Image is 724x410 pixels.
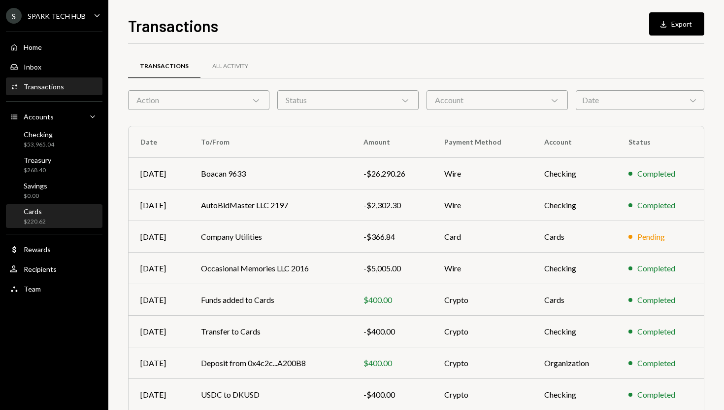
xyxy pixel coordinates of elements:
[6,127,102,151] a: Checking$53,965.04
[24,245,51,254] div: Rewards
[532,189,617,221] td: Checking
[140,357,177,369] div: [DATE]
[637,357,675,369] div: Completed
[24,285,41,293] div: Team
[128,16,218,36] h1: Transactions
[140,199,177,211] div: [DATE]
[637,168,675,180] div: Completed
[128,54,200,79] a: Transactions
[24,166,51,175] div: $268.40
[432,284,532,316] td: Crypto
[617,126,704,158] th: Status
[432,158,532,189] td: Wire
[432,253,532,284] td: Wire
[432,316,532,347] td: Crypto
[140,389,177,401] div: [DATE]
[189,284,352,316] td: Funds added to Cards
[6,260,102,278] a: Recipients
[24,265,57,273] div: Recipients
[140,326,177,337] div: [DATE]
[532,221,617,253] td: Cards
[363,389,421,401] div: -$400.00
[363,168,421,180] div: -$26,290.26
[140,62,189,71] div: Transactions
[432,126,532,158] th: Payment Method
[6,58,102,75] a: Inbox
[6,240,102,258] a: Rewards
[24,130,54,139] div: Checking
[637,389,675,401] div: Completed
[363,294,421,306] div: $400.00
[532,126,617,158] th: Account
[576,90,704,110] div: Date
[532,253,617,284] td: Checking
[6,204,102,228] a: Cards$220.62
[140,262,177,274] div: [DATE]
[6,108,102,125] a: Accounts
[140,168,177,180] div: [DATE]
[24,82,64,91] div: Transactions
[637,294,675,306] div: Completed
[532,158,617,189] td: Checking
[129,126,189,158] th: Date
[189,316,352,347] td: Transfer to Cards
[24,218,46,226] div: $220.62
[532,347,617,379] td: Organization
[128,90,269,110] div: Action
[637,262,675,274] div: Completed
[24,112,54,121] div: Accounts
[189,253,352,284] td: Occasional Memories LLC 2016
[189,158,352,189] td: Boacan 9633
[24,207,46,216] div: Cards
[427,90,568,110] div: Account
[363,199,421,211] div: -$2,302.30
[24,63,41,71] div: Inbox
[24,43,42,51] div: Home
[24,141,54,149] div: $53,965.04
[352,126,432,158] th: Amount
[189,126,352,158] th: To/From
[649,12,704,36] button: Export
[363,231,421,243] div: -$366.84
[24,182,47,190] div: Savings
[189,347,352,379] td: Deposit from 0x4c2c...A200B8
[532,316,617,347] td: Checking
[637,326,675,337] div: Completed
[140,231,177,243] div: [DATE]
[532,284,617,316] td: Cards
[277,90,419,110] div: Status
[432,347,532,379] td: Crypto
[189,221,352,253] td: Company Utilities
[140,294,177,306] div: [DATE]
[189,189,352,221] td: AutoBidMaster LLC 2197
[363,357,421,369] div: $400.00
[6,153,102,177] a: Treasury$268.40
[6,77,102,95] a: Transactions
[363,326,421,337] div: -$400.00
[6,38,102,56] a: Home
[28,12,86,20] div: SPARK TECH HUB
[637,199,675,211] div: Completed
[432,189,532,221] td: Wire
[6,8,22,24] div: S
[432,221,532,253] td: Card
[6,280,102,298] a: Team
[200,54,260,79] a: All Activity
[363,262,421,274] div: -$5,005.00
[24,192,47,200] div: $0.00
[212,62,248,71] div: All Activity
[24,156,51,164] div: Treasury
[6,179,102,202] a: Savings$0.00
[637,231,665,243] div: Pending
